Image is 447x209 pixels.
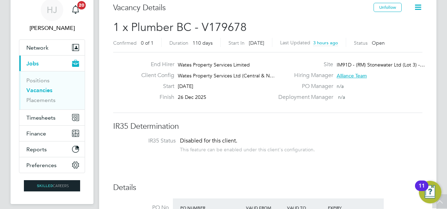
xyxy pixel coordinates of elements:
label: Client Config [136,72,174,79]
a: Placements [26,97,56,103]
span: Network [26,44,48,51]
button: Timesheets [19,110,85,125]
span: n/a [337,83,344,89]
button: Unfollow [374,3,402,12]
span: Open [372,40,385,46]
label: Finish [136,94,174,101]
span: Disabled for this client. [180,137,237,144]
span: Reports [26,146,47,153]
span: Timesheets [26,114,56,121]
span: n/a [338,94,345,100]
span: Wates Property Services Limited [178,62,250,68]
span: 110 days [193,40,213,46]
label: End Hirer [136,61,174,68]
span: Preferences [26,162,57,169]
h3: Vacancy Details [113,3,374,13]
span: [DATE] [178,83,193,89]
button: Jobs [19,56,85,71]
span: 0 of 1 [141,40,154,46]
img: skilledcareers-logo-retina.png [24,180,80,191]
div: This feature can be enabled under this client's configuration. [180,145,315,153]
button: Reports [19,141,85,157]
a: Vacancies [26,87,52,94]
label: Deployment Manager [274,94,333,101]
span: 1 x Plumber BC - V179678 [113,20,247,34]
label: Hiring Manager [274,72,333,79]
label: Duration [169,40,188,46]
div: Jobs [19,71,85,109]
span: 26 Dec 2025 [178,94,206,100]
h3: IR35 Determination [113,121,422,132]
span: 3 hours ago [313,40,338,46]
span: HJ [47,5,57,14]
button: Finance [19,126,85,141]
span: [DATE] [249,40,264,46]
label: Last Updated [280,39,310,46]
div: 11 [419,186,425,195]
span: Wates Property Services Ltd (Central & N… [178,72,275,79]
button: Network [19,40,85,55]
label: Start [136,83,174,90]
span: Alliance Team [337,72,367,79]
label: Start In [228,40,245,46]
h3: Details [113,183,422,193]
button: Preferences [19,157,85,173]
label: IR35 Status [120,137,176,145]
label: Site [274,61,333,68]
button: Open Resource Center, 11 new notifications [419,181,441,203]
span: Finance [26,130,46,137]
a: Go to home page [19,180,85,191]
span: 20 [77,1,86,9]
label: Confirmed [113,40,137,46]
span: Holly Jones [19,24,85,32]
span: IM91D - (RM) Stonewater Ltd (Lot 3) -… [337,62,425,68]
a: Positions [26,77,50,84]
span: Jobs [26,60,39,67]
label: PO Manager [274,83,333,90]
label: Status [354,40,368,46]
